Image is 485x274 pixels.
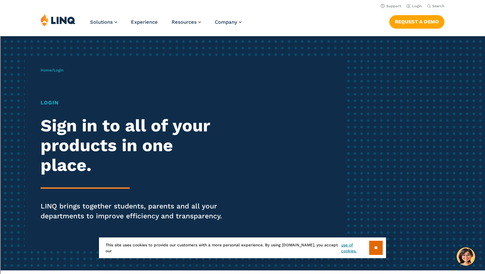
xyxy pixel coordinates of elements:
[406,4,422,8] a: Login
[90,14,242,36] nav: Primary Navigation
[172,19,201,25] a: Resources
[215,19,237,25] span: Company
[90,19,117,25] a: Solutions
[99,237,386,258] div: This site uses cookies to provide our customers with a more personal experience. By using [DOMAIN...
[215,19,242,25] a: Company
[381,4,401,8] a: Support
[131,19,158,25] a: Experience
[389,15,444,28] a: Request a Demo
[432,4,444,8] span: Search
[427,4,444,9] button: Open Search Bar
[389,14,444,28] nav: Button Navigation
[172,19,197,25] span: Resources
[457,247,475,266] button: Hello, have a question? Let’s chat.
[341,242,369,254] a: use of cookies.
[90,19,113,25] span: Solutions
[41,14,76,26] img: LINQ | K‑12 Software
